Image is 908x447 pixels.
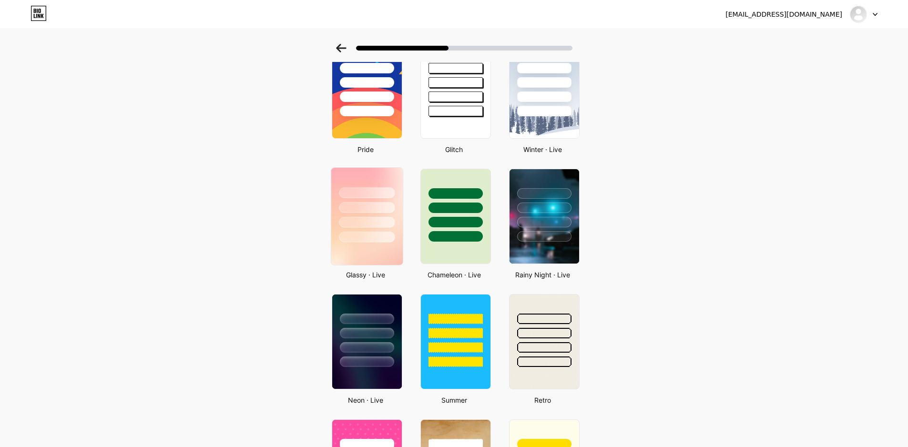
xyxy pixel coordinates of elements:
div: Retro [506,395,580,405]
div: Pride [329,144,402,154]
div: Glassy · Live [329,270,402,280]
div: [EMAIL_ADDRESS][DOMAIN_NAME] [725,10,842,20]
img: glassmorphism.jpg [331,168,402,265]
div: Rainy Night · Live [506,270,580,280]
div: Neon · Live [329,395,402,405]
div: Winter · Live [506,144,580,154]
div: Glitch [418,144,491,154]
div: Chameleon · Live [418,270,491,280]
div: Summer [418,395,491,405]
img: Thu Trang [849,5,867,23]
